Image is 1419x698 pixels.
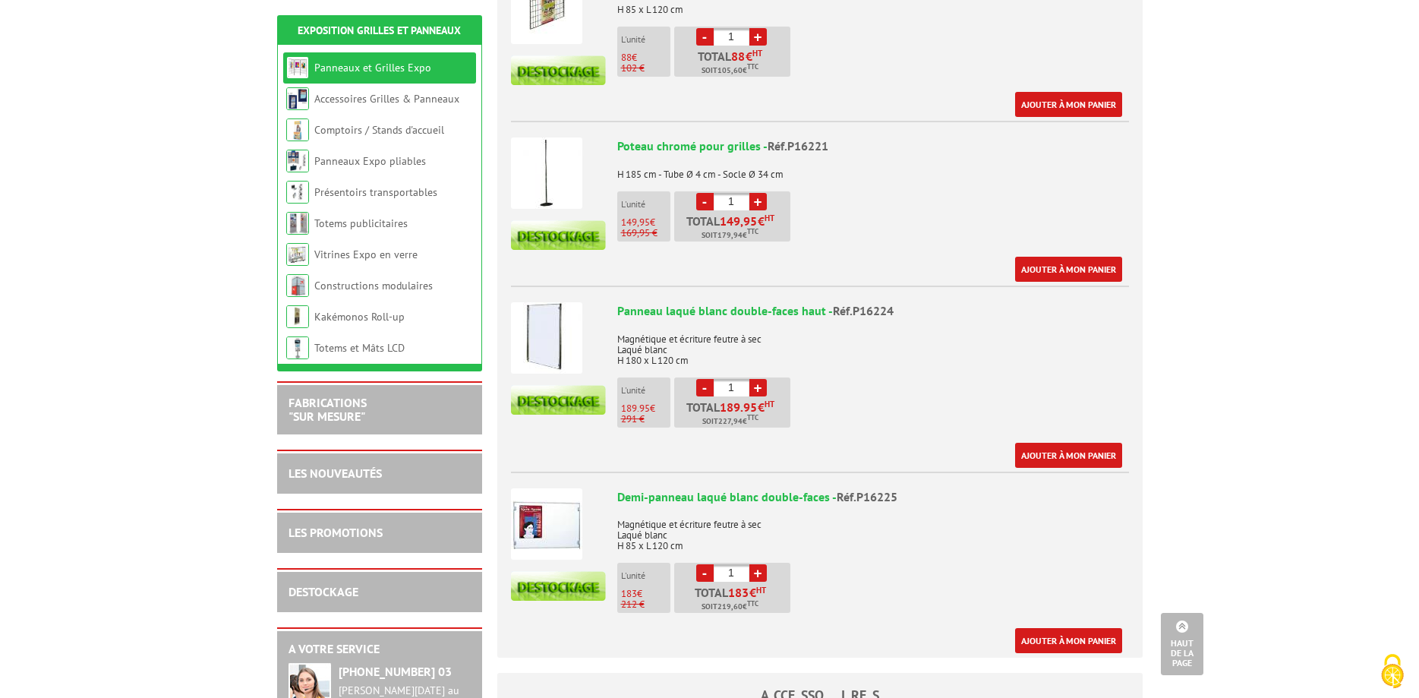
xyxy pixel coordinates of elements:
[511,220,606,250] img: destockage
[511,302,582,374] img: Panneau laqué blanc double-faces haut
[314,248,418,261] a: Vitrines Expo en verre
[621,587,637,600] span: 183
[289,525,383,540] a: LES PROMOTIONS
[621,52,670,63] p: €
[286,336,309,359] img: Totems et Mâts LCD
[289,466,382,481] a: LES NOUVEAUTÉS
[720,401,758,413] span: 189.95
[678,215,790,242] p: Total
[702,229,758,242] span: Soit €
[1015,92,1122,117] a: Ajouter à mon panier
[749,564,767,582] a: +
[747,413,758,422] sup: TTC
[696,564,714,582] a: -
[286,305,309,328] img: Kakémonos Roll-up
[511,55,606,85] img: destockage
[286,274,309,297] img: Constructions modulaires
[621,385,670,396] p: L'unité
[696,379,714,396] a: -
[617,302,1129,320] div: Panneau laqué blanc double-faces haut -
[314,61,431,74] a: Panneaux et Grilles Expo
[696,193,714,210] a: -
[1366,646,1419,698] button: Cookies (fenêtre modale)
[617,159,1129,180] p: H 185 cm - Tube Ø 4 cm - Socle Ø 34 cm
[286,118,309,141] img: Comptoirs / Stands d'accueil
[621,51,632,64] span: 88
[752,48,762,58] sup: HT
[314,185,437,199] a: Présentoirs transportables
[617,509,1129,551] p: Magnétique et écriture feutre à sec Laqué blanc H 85 x L 120 cm
[621,403,670,414] p: €
[837,489,897,504] span: Réf.P16225
[728,586,749,599] span: 183
[747,227,758,235] sup: TTC
[286,243,309,266] img: Vitrines Expo en verre
[749,379,767,396] a: +
[289,584,358,599] a: DESTOCKAGE
[746,50,752,62] span: €
[758,215,765,227] span: €
[314,123,444,137] a: Comptoirs / Stands d'accueil
[718,415,743,428] span: 227,94
[289,395,367,424] a: FABRICATIONS"Sur Mesure"
[758,401,765,413] span: €
[289,643,471,656] h2: A votre service
[511,488,582,560] img: Demi-panneau laqué blanc double-faces
[765,213,774,223] sup: HT
[314,341,405,355] a: Totems et Mâts LCD
[298,24,461,37] a: Exposition Grilles et Panneaux
[286,56,309,79] img: Panneaux et Grilles Expo
[339,664,452,679] strong: [PHONE_NUMBER] 03
[1015,443,1122,468] a: Ajouter à mon panier
[747,599,758,608] sup: TTC
[678,586,790,613] p: Total
[621,402,650,415] span: 189.95
[511,571,606,601] img: destockage
[621,570,670,581] p: L'unité
[731,50,746,62] span: 88
[749,193,767,210] a: +
[314,216,408,230] a: Totems publicitaires
[717,229,743,242] span: 179,94
[1373,652,1411,690] img: Cookies (fenêtre modale)
[833,303,894,318] span: Réf.P16224
[314,92,459,106] a: Accessoires Grilles & Panneaux
[621,63,670,74] p: 102 €
[768,138,828,153] span: Réf.P16221
[696,28,714,46] a: -
[717,65,743,77] span: 105,60
[621,216,650,229] span: 149,95
[621,228,670,238] p: 169,95 €
[749,586,756,599] span: €
[702,601,758,613] span: Soit €
[314,279,433,292] a: Constructions modulaires
[621,589,670,599] p: €
[621,199,670,210] p: L'unité
[621,414,670,425] p: 291 €
[1015,628,1122,653] a: Ajouter à mon panier
[511,137,582,209] img: Poteau chromé pour grilles
[720,215,758,227] span: 149,95
[756,585,766,595] sup: HT
[511,385,606,415] img: destockage
[1015,257,1122,282] a: Ajouter à mon panier
[286,87,309,110] img: Accessoires Grilles & Panneaux
[749,28,767,46] a: +
[765,399,774,409] sup: HT
[621,599,670,610] p: 212 €
[717,601,743,613] span: 219,60
[286,212,309,235] img: Totems publicitaires
[678,50,790,77] p: Total
[286,150,309,172] img: Panneaux Expo pliables
[617,324,1129,366] p: Magnétique et écriture feutre à sec Laqué blanc H 180 x L 120 cm
[314,154,426,168] a: Panneaux Expo pliables
[617,137,1129,155] div: Poteau chromé pour grilles -
[617,488,1129,506] div: Demi-panneau laqué blanc double-faces -
[621,217,670,228] p: €
[621,34,670,45] p: L'unité
[678,401,790,428] p: Total
[702,415,758,428] span: Soit €
[1161,613,1203,675] a: Haut de la page
[747,62,758,71] sup: TTC
[286,181,309,204] img: Présentoirs transportables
